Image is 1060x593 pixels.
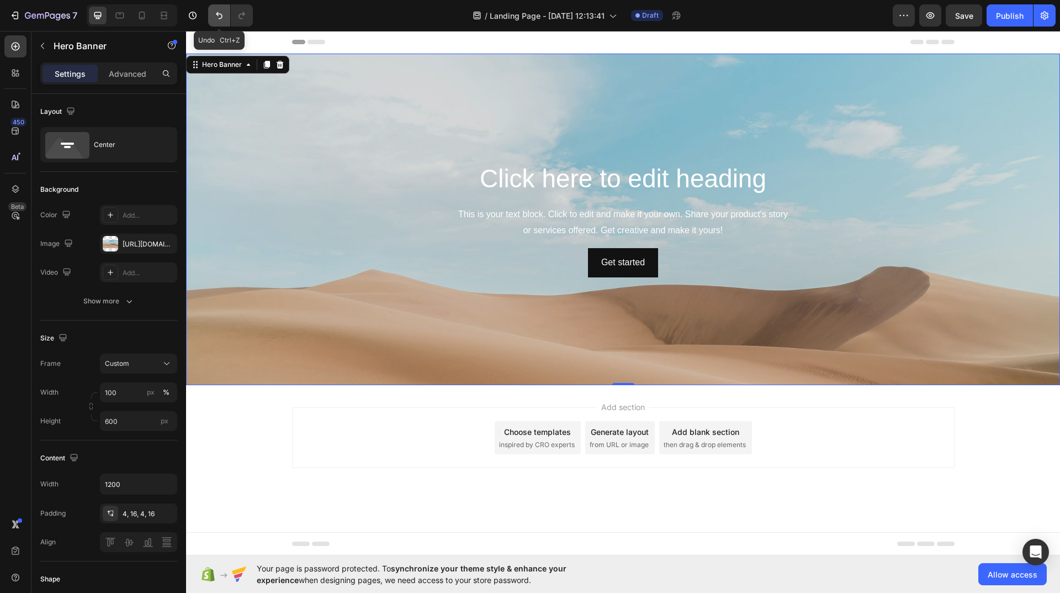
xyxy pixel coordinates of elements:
[40,331,70,346] div: Size
[208,4,253,27] div: Undo/Redo
[402,217,472,246] button: Get started
[54,39,147,53] p: Hero Banner
[257,564,566,585] span: synchronize your theme style & enhance your experience
[988,569,1037,580] span: Allow access
[40,237,75,251] div: Image
[123,211,174,221] div: Add...
[40,208,73,223] div: Color
[40,537,56,547] div: Align
[163,387,169,397] div: %
[405,395,463,407] div: Generate layout
[955,11,973,20] span: Save
[415,224,459,240] div: Get started
[40,416,61,426] label: Height
[313,409,389,419] span: inspired by CRO experts
[642,11,659,20] span: Draft
[490,10,605,22] span: Landing Page - [DATE] 12:13:41
[1022,539,1049,565] div: Open Intercom Messenger
[100,382,177,402] input: px%
[100,411,177,431] input: px
[40,479,59,489] div: Width
[946,4,982,27] button: Save
[40,574,60,584] div: Shape
[40,359,61,369] label: Frame
[160,386,173,399] button: px
[123,239,174,249] div: [URL][DOMAIN_NAME]
[978,563,1047,585] button: Allow access
[40,185,78,195] div: Background
[40,508,66,518] div: Padding
[404,409,463,419] span: from URL or image
[83,296,135,307] div: Show more
[55,68,86,80] p: Settings
[109,68,146,80] p: Advanced
[4,4,82,27] button: 7
[161,417,168,425] span: px
[40,265,73,280] div: Video
[147,387,155,397] div: px
[257,563,609,586] span: Your page is password protected. To when designing pages, we need access to your store password.
[123,268,174,278] div: Add...
[144,386,157,399] button: %
[40,104,77,119] div: Layout
[987,4,1033,27] button: Publish
[40,387,59,397] label: Width
[8,202,26,211] div: Beta
[100,474,177,494] input: Auto
[186,31,1060,555] iframe: Design area
[105,359,129,369] span: Custom
[72,9,77,22] p: 7
[14,29,58,39] div: Hero Banner
[318,395,385,407] div: Choose templates
[411,370,463,382] span: Add section
[486,395,553,407] div: Add blank section
[996,10,1024,22] div: Publish
[40,451,81,466] div: Content
[40,291,177,311] button: Show more
[10,118,26,127] div: 450
[100,354,177,374] button: Custom
[94,132,161,158] div: Center
[478,409,560,419] span: then drag & drop elements
[123,509,174,519] div: 4, 16, 4, 16
[485,10,487,22] span: /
